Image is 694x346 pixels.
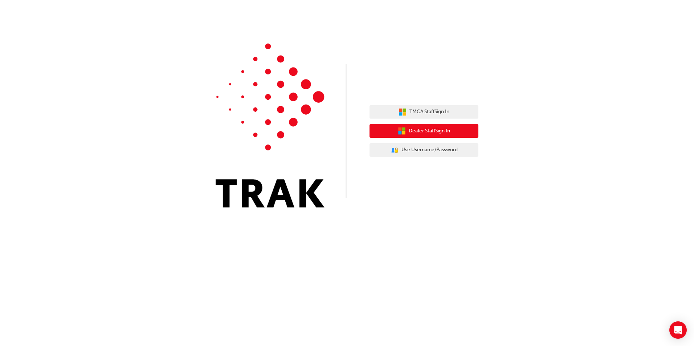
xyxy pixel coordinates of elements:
[401,146,458,154] span: Use Username/Password
[409,108,449,116] span: TMCA Staff Sign In
[669,321,687,339] div: Open Intercom Messenger
[370,124,478,138] button: Dealer StaffSign In
[216,44,324,207] img: Trak
[370,105,478,119] button: TMCA StaffSign In
[370,143,478,157] button: Use Username/Password
[409,127,450,135] span: Dealer Staff Sign In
